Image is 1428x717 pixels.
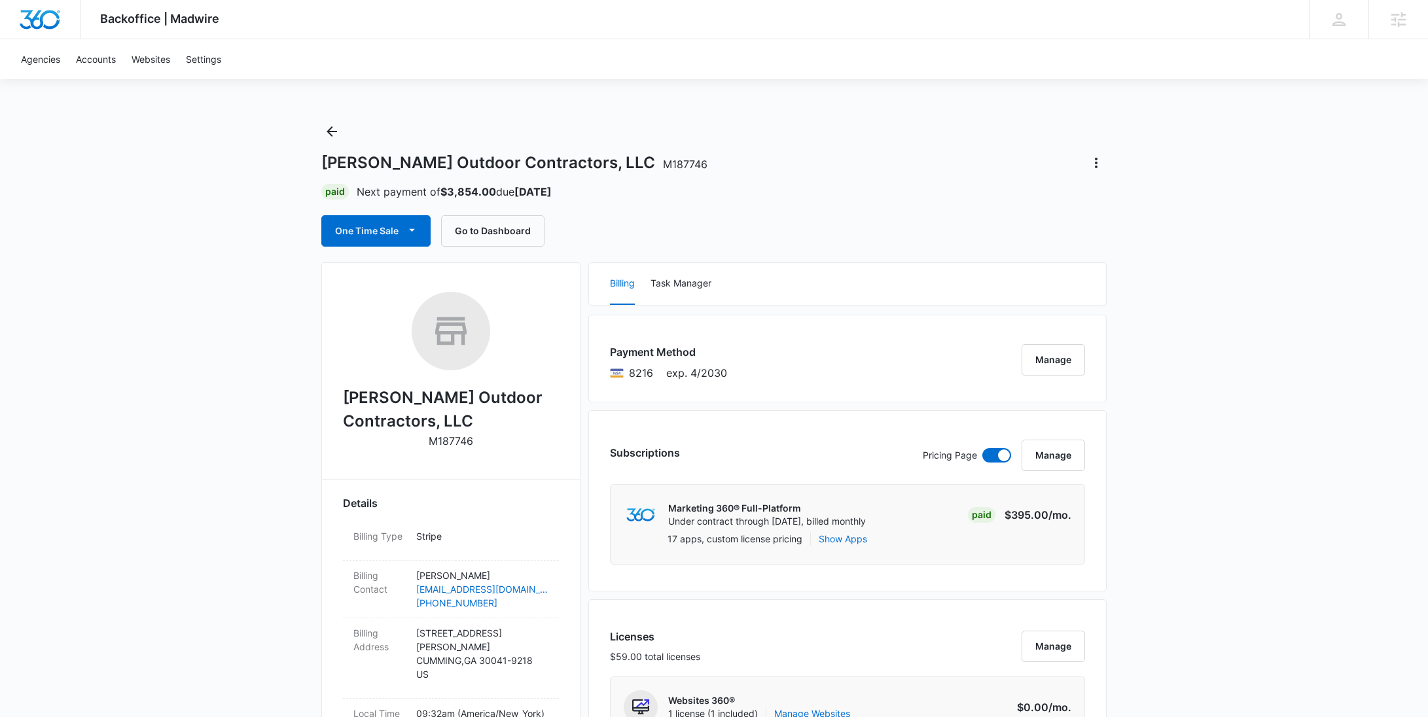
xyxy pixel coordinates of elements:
a: Accounts [68,39,124,79]
h3: Payment Method [610,344,727,360]
p: [PERSON_NAME] [416,568,548,582]
p: $0.00 [1010,699,1071,715]
a: Agencies [13,39,68,79]
h1: [PERSON_NAME] Outdoor Contractors, LLC [321,153,707,173]
button: Manage [1022,344,1085,376]
p: Websites 360® [668,694,850,707]
dt: Billing Contact [353,568,406,596]
a: [EMAIL_ADDRESS][DOMAIN_NAME] [416,582,548,596]
a: Websites [124,39,178,79]
button: Back [321,121,342,142]
button: Show Apps [819,532,867,546]
div: Billing Address[STREET_ADDRESS][PERSON_NAME]CUMMING,GA 30041-9218US [343,618,559,699]
p: 17 apps, custom license pricing [668,532,802,546]
div: Paid [968,507,995,523]
p: Pricing Page [923,448,977,463]
p: [STREET_ADDRESS][PERSON_NAME] CUMMING , GA 30041-9218 US [416,626,548,681]
span: Visa ending with [629,365,653,381]
span: Backoffice | Madwire [100,12,219,26]
img: marketing360Logo [626,508,654,522]
span: Details [343,495,378,511]
span: exp. 4/2030 [666,365,727,381]
button: One Time Sale [321,215,431,247]
div: Paid [321,184,349,200]
dt: Billing Type [353,529,406,543]
dt: Billing Address [353,626,406,654]
button: Actions [1086,152,1107,173]
p: $59.00 total licenses [610,650,700,663]
a: Settings [178,39,229,79]
button: Task Manager [651,263,711,305]
div: Billing TypeStripe [343,521,559,561]
button: Manage [1022,440,1085,471]
p: Marketing 360® Full-Platform [668,502,866,515]
strong: $3,854.00 [440,185,496,198]
p: Under contract through [DATE], billed monthly [668,515,866,528]
h2: [PERSON_NAME] Outdoor Contractors, LLC [343,386,559,433]
p: Stripe [416,529,548,543]
button: Billing [610,263,635,305]
strong: [DATE] [514,185,552,198]
h3: Subscriptions [610,445,680,461]
button: Manage [1022,631,1085,662]
div: Billing Contact[PERSON_NAME][EMAIL_ADDRESS][DOMAIN_NAME][PHONE_NUMBER] [343,561,559,618]
p: $395.00 [1005,507,1071,523]
button: Go to Dashboard [441,215,544,247]
p: M187746 [429,433,473,449]
p: Next payment of due [357,184,552,200]
span: /mo. [1048,701,1071,714]
span: /mo. [1048,508,1071,521]
span: M187746 [663,158,707,171]
a: [PHONE_NUMBER] [416,596,548,610]
h3: Licenses [610,629,700,644]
